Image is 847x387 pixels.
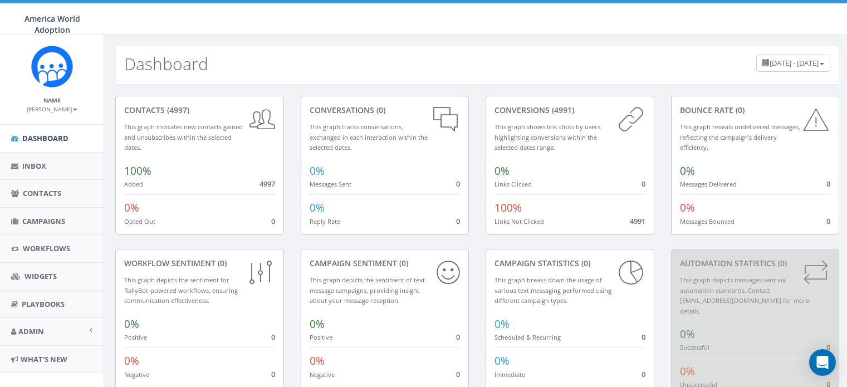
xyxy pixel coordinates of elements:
small: This graph tracks conversations, exchanged in each interaction within the selected dates. [310,123,428,151]
small: Successful [680,343,709,351]
img: Rally_Corp_Icon.png [31,46,73,87]
div: Open Intercom Messenger [809,349,836,376]
small: Messages Bounced [680,217,735,226]
span: 0 [826,342,830,352]
small: Scheduled & Recurring [495,333,561,341]
small: Positive [124,333,147,341]
span: 0% [495,317,510,331]
span: (0) [733,105,745,115]
span: (4997) [165,105,189,115]
span: 0% [680,327,695,341]
small: Name [43,96,61,104]
div: conversations [310,105,461,116]
small: Messages Delivered [680,180,737,188]
span: 0 [271,216,275,226]
span: 4997 [260,179,275,189]
div: conversions [495,105,645,116]
span: 0% [680,200,695,215]
h2: Dashboard [124,55,208,73]
span: America World Adoption [25,13,80,35]
span: Admin [18,326,44,336]
span: 0% [124,200,139,215]
span: (0) [579,258,590,268]
span: 0 [826,216,830,226]
span: What's New [21,354,67,364]
span: 0 [456,369,460,379]
span: Contacts [23,188,61,198]
small: Links Not Clicked [495,217,544,226]
span: (0) [374,105,385,115]
small: Immediate [495,370,525,379]
div: Campaign Statistics [495,258,645,269]
small: This graph breaks down the usage of various text messaging performed using different campaign types. [495,276,611,305]
span: Inbox [22,161,46,171]
a: [PERSON_NAME] [27,104,77,114]
span: 0 [456,332,460,342]
small: Opted Out [124,217,155,226]
span: 0% [495,164,510,178]
small: Reply Rate [310,217,340,226]
span: 0% [124,354,139,368]
span: Dashboard [22,133,68,143]
span: [DATE] - [DATE] [770,58,819,68]
span: 0 [642,179,645,189]
span: 0% [680,364,695,379]
small: Links Clicked [495,180,532,188]
small: This graph shows link clicks by users, highlighting conversions within the selected dates range. [495,123,602,151]
span: (0) [216,258,227,268]
small: Added [124,180,143,188]
div: Workflow Sentiment [124,258,275,269]
span: 100% [495,200,522,215]
span: 0 [271,369,275,379]
span: 0 [642,332,645,342]
span: 0% [680,164,695,178]
span: Campaigns [22,216,65,226]
span: (0) [397,258,408,268]
span: 0% [310,200,325,215]
span: 0 [456,179,460,189]
span: (4991) [550,105,574,115]
small: Positive [310,333,332,341]
div: Campaign Sentiment [310,258,461,269]
span: 0 [271,332,275,342]
small: This graph indicates new contacts gained and unsubscribes within the selected dates. [124,123,243,151]
small: This graph depicts the sentiment for RallyBot-powered workflows, ensuring communication effective... [124,276,238,305]
span: 0 [826,179,830,189]
div: contacts [124,105,275,116]
span: Widgets [25,271,57,281]
span: Workflows [23,243,70,253]
span: 0 [642,369,645,379]
span: 0% [310,164,325,178]
span: 0% [310,317,325,331]
small: Negative [310,370,335,379]
span: 0 [456,216,460,226]
span: Playbooks [22,299,65,309]
small: Messages Sent [310,180,351,188]
span: 0% [310,354,325,368]
small: This graph depicts the sentiment of text message campaigns, providing insight about your message ... [310,276,425,305]
span: 100% [124,164,151,178]
span: 0% [495,354,510,368]
small: Negative [124,370,149,379]
div: Bounce Rate [680,105,831,116]
small: This graph depicts messages sent via automation standards. Contact [EMAIL_ADDRESS][DOMAIN_NAME] f... [680,276,809,315]
small: This graph reveals undelivered messages, reflecting the campaign's delivery efficiency. [680,123,800,151]
div: Automation Statistics [680,258,831,269]
span: (0) [776,258,787,268]
span: 4991 [630,216,645,226]
span: 0% [124,317,139,331]
small: [PERSON_NAME] [27,105,77,113]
